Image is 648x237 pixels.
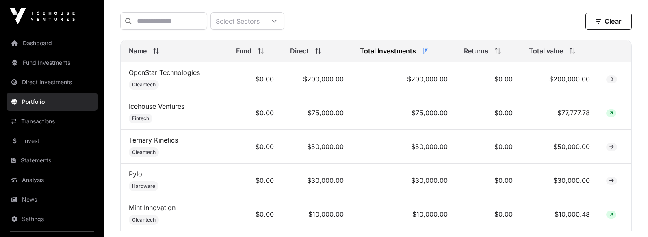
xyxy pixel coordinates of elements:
td: $0.00 [456,197,521,231]
a: Invest [7,132,98,150]
td: $30,000.00 [352,164,456,197]
td: $0.00 [228,164,282,197]
td: $200,000.00 [352,62,456,96]
span: Name [129,46,147,56]
div: Select Sectors [211,13,264,29]
td: $200,000.00 [282,62,352,96]
span: Returns [464,46,488,56]
a: Ternary Kinetics [129,136,178,144]
span: Direct [290,46,309,56]
td: $0.00 [228,96,282,130]
a: Statements [7,151,98,169]
td: $0.00 [456,62,521,96]
img: Icehouse Ventures Logo [10,8,75,24]
td: $200,000.00 [521,62,598,96]
a: Dashboard [7,34,98,52]
td: $0.00 [456,130,521,164]
td: $75,000.00 [282,96,352,130]
td: $10,000.00 [352,197,456,231]
td: $10,000.00 [282,197,352,231]
a: Direct Investments [7,73,98,91]
td: $77,777.78 [521,96,598,130]
a: Fund Investments [7,54,98,72]
iframe: Chat Widget [607,198,648,237]
td: $0.00 [456,164,521,197]
td: $0.00 [228,62,282,96]
span: Cleantech [132,81,156,88]
span: Cleantech [132,149,156,156]
a: OpenStar Technologies [129,68,200,77]
td: $0.00 [456,96,521,130]
td: $0.00 [228,130,282,164]
span: Cleantech [132,217,156,223]
td: $10,000.48 [521,197,598,231]
td: $50,000.00 [282,130,352,164]
td: $75,000.00 [352,96,456,130]
a: Analysis [7,171,98,189]
td: $0.00 [228,197,282,231]
a: Portfolio [7,93,98,111]
td: $50,000.00 [352,130,456,164]
span: Total value [529,46,563,56]
span: Fund [236,46,251,56]
a: Mint Innovation [129,204,176,212]
td: $50,000.00 [521,130,598,164]
a: News [7,191,98,208]
button: Clear [585,13,632,30]
a: Icehouse Ventures [129,102,184,110]
span: Hardware [132,183,155,189]
a: Pylot [129,170,144,178]
a: Transactions [7,112,98,130]
span: Fintech [132,115,149,122]
span: Total Investments [360,46,416,56]
td: $30,000.00 [521,164,598,197]
td: $30,000.00 [282,164,352,197]
a: Settings [7,210,98,228]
